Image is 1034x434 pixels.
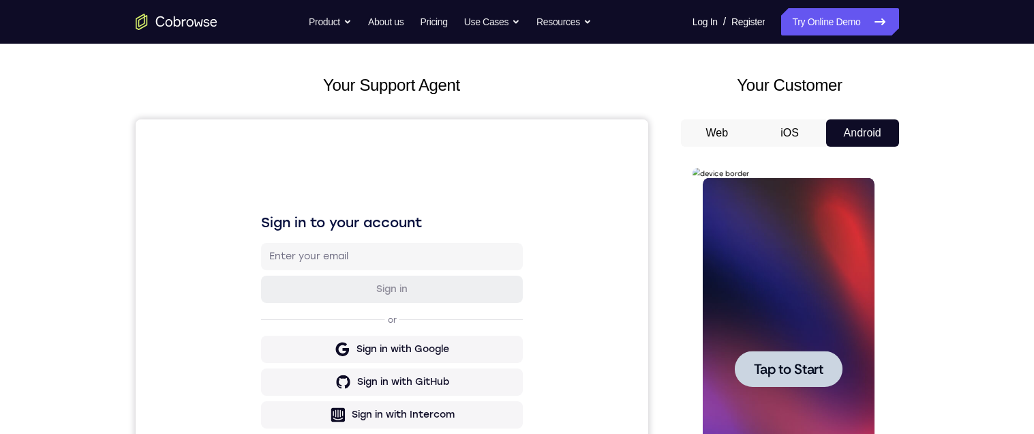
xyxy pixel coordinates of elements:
[249,195,264,206] p: or
[753,119,826,147] button: iOS
[222,256,314,270] div: Sign in with GitHub
[217,321,318,335] div: Sign in with Zendesk
[125,282,387,309] button: Sign in with Intercom
[723,14,726,30] span: /
[125,216,387,244] button: Sign in with Google
[368,8,404,35] a: About us
[731,8,765,35] a: Register
[693,8,718,35] a: Log In
[125,353,387,364] p: Don't have an account?
[230,353,327,363] a: Create a new account
[681,73,899,98] h2: Your Customer
[464,8,520,35] button: Use Cases
[536,8,592,35] button: Resources
[42,183,150,219] button: Tap to Start
[781,8,898,35] a: Try Online Demo
[221,223,314,237] div: Sign in with Google
[136,73,648,98] h2: Your Support Agent
[125,249,387,276] button: Sign in with GitHub
[61,194,131,208] span: Tap to Start
[826,119,899,147] button: Android
[309,8,352,35] button: Product
[420,8,447,35] a: Pricing
[136,14,217,30] a: Go to the home page
[125,315,387,342] button: Sign in with Zendesk
[216,289,319,302] div: Sign in with Intercom
[681,119,754,147] button: Web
